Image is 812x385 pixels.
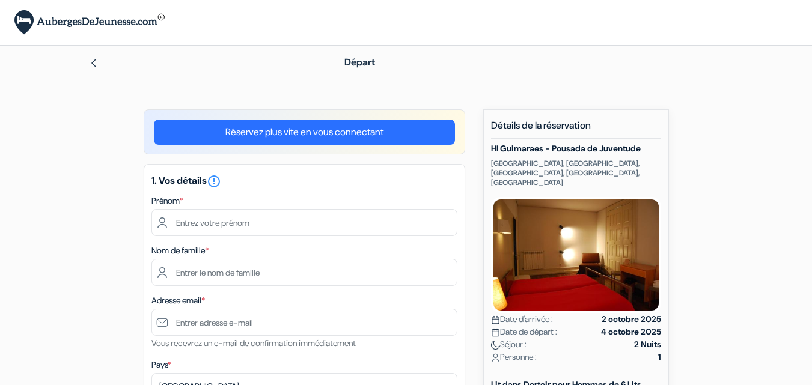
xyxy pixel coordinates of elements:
span: Personne : [491,351,537,363]
strong: 1 [658,351,661,363]
img: left_arrow.svg [89,58,99,68]
label: Nom de famille [151,244,209,257]
h5: HI Guimaraes - Pousada de Juventude [491,144,661,154]
a: error_outline [207,174,221,187]
span: Séjour : [491,338,527,351]
img: calendar.svg [491,328,500,337]
span: Départ [344,56,375,68]
span: Date d'arrivée : [491,313,553,326]
h5: 1. Vos détails [151,174,457,189]
span: Date de départ : [491,326,557,338]
img: user_icon.svg [491,353,500,362]
i: error_outline [207,174,221,189]
img: calendar.svg [491,315,500,324]
p: [GEOGRAPHIC_DATA], [GEOGRAPHIC_DATA], [GEOGRAPHIC_DATA], [GEOGRAPHIC_DATA], [GEOGRAPHIC_DATA] [491,159,661,187]
label: Adresse email [151,294,205,307]
label: Pays [151,359,171,371]
input: Entrer le nom de famille [151,259,457,286]
label: Prénom [151,195,183,207]
small: Vous recevrez un e-mail de confirmation immédiatement [151,338,356,348]
strong: 4 octobre 2025 [601,326,661,338]
strong: 2 octobre 2025 [602,313,661,326]
img: AubergesDeJeunesse.com [14,10,165,35]
h5: Détails de la réservation [491,120,661,139]
strong: 2 Nuits [634,338,661,351]
img: moon.svg [491,341,500,350]
input: Entrez votre prénom [151,209,457,236]
a: Réservez plus vite en vous connectant [154,120,455,145]
input: Entrer adresse e-mail [151,309,457,336]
